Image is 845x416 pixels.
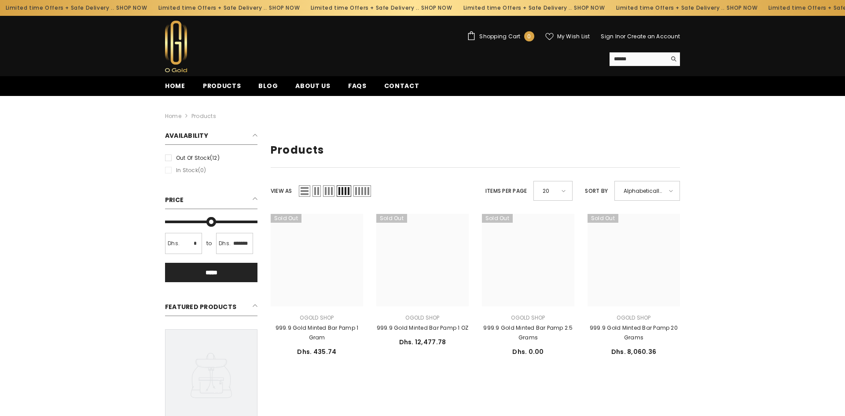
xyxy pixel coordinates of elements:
[300,314,334,321] a: Ogold Shop
[312,185,321,197] span: Grid 2
[323,185,334,197] span: Grid 3
[203,81,241,90] span: Products
[601,33,620,40] a: Sign In
[348,81,367,90] span: FAQs
[588,398,618,407] span: Sold out
[210,154,220,162] span: (12)
[271,214,301,223] span: Sold out
[458,1,610,15] div: Limited time Offers + Safe Delivery ..
[405,314,439,321] a: Ogold Shop
[165,21,187,72] img: Ogold Shop
[482,398,513,407] span: Sold out
[557,34,590,39] span: My Wish List
[482,214,513,223] span: Sold out
[588,323,680,342] a: 999.9 Gold Minted Bar Pamp 20 Grams
[482,214,574,306] a: 999.9 Gold Minted Bar Pamp 2.5 Grams
[271,398,301,407] span: Sold out
[666,52,680,66] button: Search
[376,214,407,223] span: Sold out
[165,153,257,163] label: Out of stock
[271,323,363,342] a: 999.9 Gold Minted Bar Pamp 1 Gram
[337,185,351,197] span: Grid 4
[527,32,531,41] span: 0
[165,81,185,90] span: Home
[384,81,419,90] span: Contact
[153,1,305,15] div: Limited time Offers + Safe Delivery ..
[165,300,257,316] h2: Featured Products
[627,33,680,40] a: Create an Account
[376,214,469,306] a: 999.9 Gold Minted Bar Pamp 1 OZ
[485,186,527,196] label: Items per page
[545,33,590,40] a: My Wish List
[574,3,605,13] a: SHOP NOW
[376,323,469,333] a: 999.9 Gold Minted Bar Pamp 1 OZ
[168,239,180,248] span: Dhs.
[297,347,336,356] span: Dhs. 435.74
[271,186,292,196] label: View as
[299,185,310,197] span: List
[204,239,214,248] span: to
[156,81,194,96] a: Home
[194,81,250,96] a: Products
[511,314,545,321] a: Ogold Shop
[467,31,534,41] a: Shopping Cart
[617,314,650,321] a: Ogold Shop
[512,347,544,356] span: Dhs. 0.00
[376,398,407,407] span: Sold out
[727,3,757,13] a: SHOP NOW
[620,33,625,40] span: or
[287,81,339,96] a: About us
[610,1,763,15] div: Limited time Offers + Safe Delivery ..
[353,185,371,197] span: Grid 5
[219,239,231,248] span: Dhs.
[422,3,452,13] a: SHOP NOW
[269,3,300,13] a: SHOP NOW
[116,3,147,13] a: SHOP NOW
[165,131,208,140] span: Availability
[610,52,680,66] summary: Search
[533,181,573,201] div: 20
[482,323,574,342] a: 999.9 Gold Minted Bar Pamp 2.5 Grams
[165,111,181,121] a: Home
[614,181,680,201] div: Alphabetically, A-Z
[611,347,657,356] span: Dhs. 8,060.36
[191,112,216,120] a: Products
[271,214,363,306] a: 999.9 Gold Minted Bar Pamp 1 Gram
[295,81,331,90] span: About us
[375,81,428,96] a: Contact
[585,186,608,196] label: Sort by
[588,214,618,223] span: Sold out
[543,184,555,197] span: 20
[479,34,520,39] span: Shopping Cart
[588,214,680,306] a: 999.9 Gold Minted Bar Pamp 20 Grams
[165,195,184,204] span: Price
[165,96,680,124] nav: breadcrumbs
[399,338,446,346] span: Dhs. 12,477.78
[271,144,680,157] h1: Products
[339,81,375,96] a: FAQs
[250,81,287,96] a: Blog
[624,184,663,197] span: Alphabetically, A-Z
[258,81,278,90] span: Blog
[305,1,458,15] div: Limited time Offers + Safe Delivery ..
